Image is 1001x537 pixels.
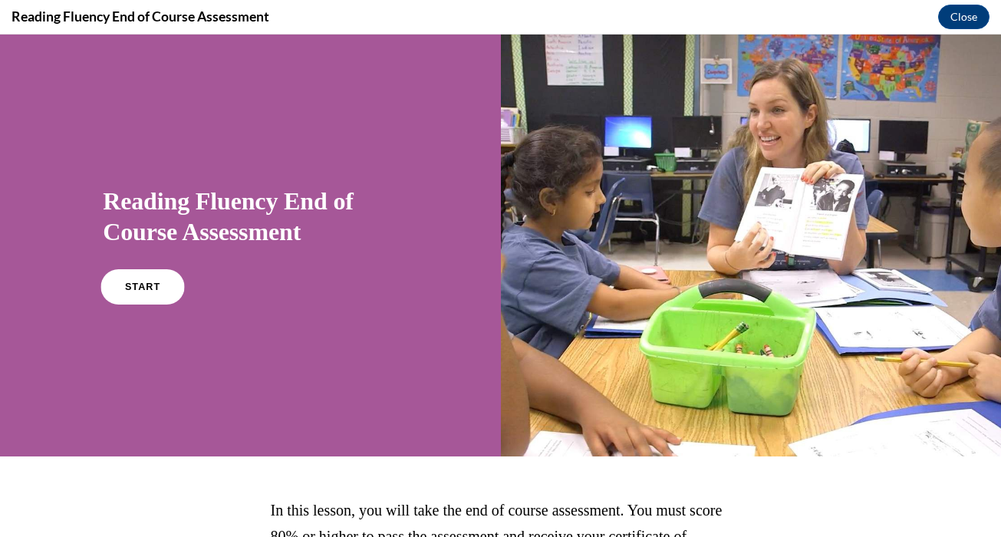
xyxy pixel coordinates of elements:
[271,467,723,536] span: In this lesson, you will take the end of course assessment. You must score 80% or higher to pass ...
[103,151,397,212] h1: Reading Fluency End of Course Assessment
[101,235,185,270] a: START
[125,247,160,259] span: START
[938,5,989,29] button: Close
[12,7,269,26] h4: Reading Fluency End of Course Assessment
